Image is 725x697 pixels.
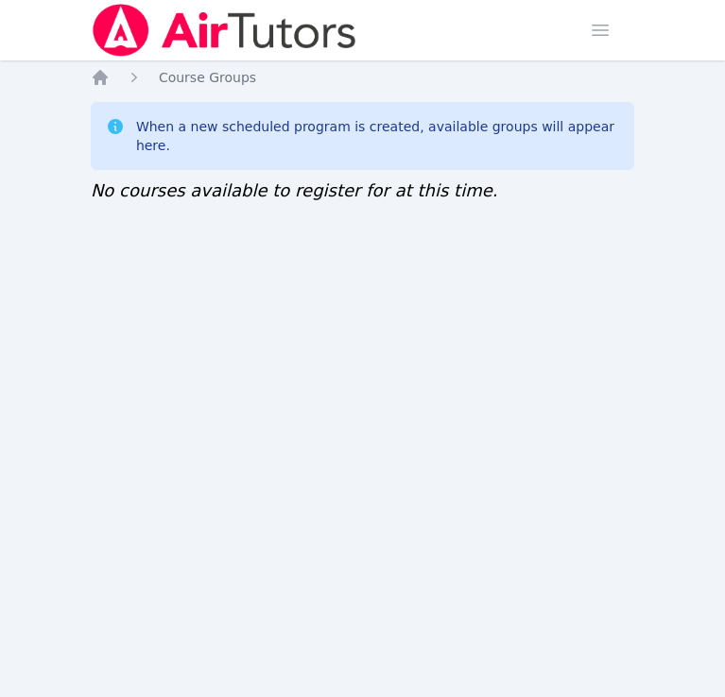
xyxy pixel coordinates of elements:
[91,68,634,87] nav: Breadcrumb
[159,68,256,87] a: Course Groups
[91,4,358,57] img: Air Tutors
[159,70,256,85] span: Course Groups
[136,117,619,155] div: When a new scheduled program is created, available groups will appear here.
[91,180,498,200] span: No courses available to register for at this time.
